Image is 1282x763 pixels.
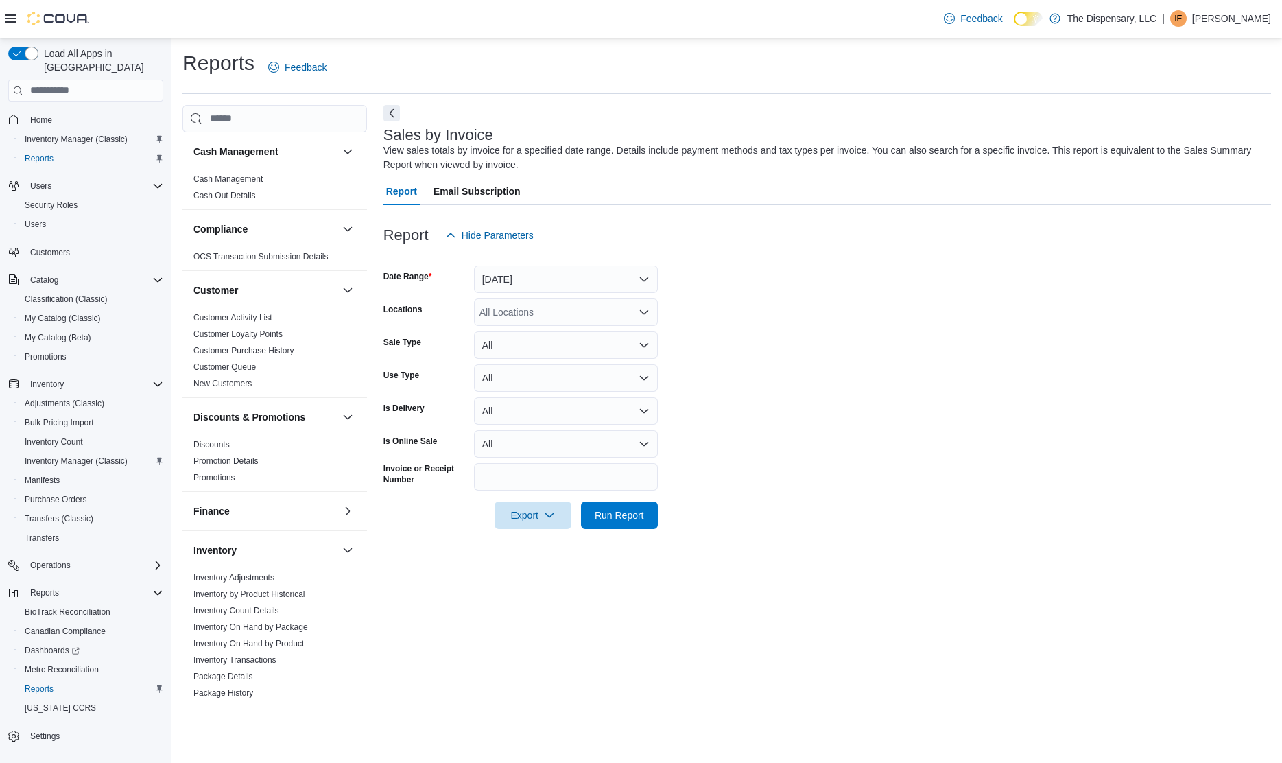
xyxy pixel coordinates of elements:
a: Dashboards [14,641,169,660]
span: Transfers [19,530,163,546]
a: Inventory On Hand by Package [193,622,308,632]
a: Promotions [19,349,72,365]
span: Canadian Compliance [25,626,106,637]
span: Reports [19,681,163,697]
span: Reports [25,683,54,694]
button: [US_STATE] CCRS [14,699,169,718]
span: Classification (Classic) [19,291,163,307]
button: Transfers (Classic) [14,509,169,528]
a: Canadian Compliance [19,623,111,639]
p: [PERSON_NAME] [1192,10,1271,27]
button: Inventory Count [14,432,169,451]
span: [US_STATE] CCRS [25,703,96,714]
span: Manifests [19,472,163,489]
a: Promotions [193,473,235,482]
span: My Catalog (Beta) [25,332,91,343]
span: Inventory [25,376,163,392]
span: Inventory Adjustments [193,572,274,583]
span: Metrc Reconciliation [25,664,99,675]
span: Operations [25,557,163,574]
div: Compliance [182,248,367,270]
span: Purchase Orders [19,491,163,508]
span: IE [1174,10,1182,27]
a: Inventory Count [19,434,88,450]
span: Inventory Manager (Classic) [19,453,163,469]
button: Cash Management [193,145,337,159]
span: Promotions [25,351,67,362]
span: My Catalog (Classic) [19,310,163,327]
p: | [1162,10,1165,27]
span: Export [503,502,563,529]
span: New Customers [193,378,252,389]
span: Catalog [30,274,58,285]
button: Users [3,176,169,196]
button: Home [3,110,169,130]
button: Hide Parameters [440,222,539,249]
h3: Finance [193,504,230,518]
button: Inventory Manager (Classic) [14,451,169,471]
button: Finance [193,504,337,518]
span: BioTrack Reconciliation [25,607,110,618]
button: Users [25,178,57,194]
span: Catalog [25,272,163,288]
a: Inventory On Hand by Product [193,639,304,648]
button: Compliance [340,221,356,237]
a: Inventory by Product Historical [193,589,305,599]
h3: Compliance [193,222,248,236]
button: Discounts & Promotions [193,410,337,424]
span: Transfers (Classic) [25,513,93,524]
span: Reports [30,587,59,598]
span: Cash Management [193,174,263,185]
button: BioTrack Reconciliation [14,602,169,622]
div: Isaac Estes-Jones [1170,10,1187,27]
a: Inventory Manager (Classic) [19,453,133,469]
span: Bulk Pricing Import [19,414,163,431]
button: Security Roles [14,196,169,215]
a: OCS Transaction Submission Details [193,252,329,261]
span: Dashboards [19,642,163,659]
span: Package History [193,688,253,699]
label: Date Range [383,271,432,282]
button: Inventory [3,375,169,394]
button: Catalog [25,272,64,288]
button: My Catalog (Beta) [14,328,169,347]
a: Reports [19,681,59,697]
span: Inventory by Product Historical [193,589,305,600]
div: Cash Management [182,171,367,209]
h3: Discounts & Promotions [193,410,305,424]
span: Customers [25,244,163,261]
label: Locations [383,304,423,315]
span: Inventory Count [19,434,163,450]
label: Is Delivery [383,403,425,414]
span: Promotions [19,349,163,365]
a: Home [25,112,58,128]
span: Home [30,115,52,126]
button: Reports [14,149,169,168]
label: Invoice or Receipt Number [383,463,468,485]
span: Reports [25,153,54,164]
span: Reports [25,585,163,601]
button: Export [495,502,571,529]
a: Inventory Manager (Classic) [19,131,133,148]
button: Promotions [14,347,169,366]
span: Inventory Manager (Classic) [25,134,128,145]
button: Run Report [581,502,658,529]
a: Dashboards [19,642,85,659]
h3: Sales by Invoice [383,127,493,143]
span: Adjustments (Classic) [19,395,163,412]
span: OCS Transaction Submission Details [193,251,329,262]
span: My Catalog (Beta) [19,329,163,346]
button: Bulk Pricing Import [14,413,169,432]
span: Metrc Reconciliation [19,661,163,678]
button: Finance [340,503,356,519]
a: Classification (Classic) [19,291,113,307]
a: [US_STATE] CCRS [19,700,102,716]
span: Report [386,178,417,205]
button: Users [14,215,169,234]
span: Settings [25,727,163,744]
span: Feedback [960,12,1002,25]
span: Purchase Orders [25,494,87,505]
span: Inventory On Hand by Package [193,622,308,633]
button: All [474,364,658,392]
span: Email Subscription [434,178,521,205]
